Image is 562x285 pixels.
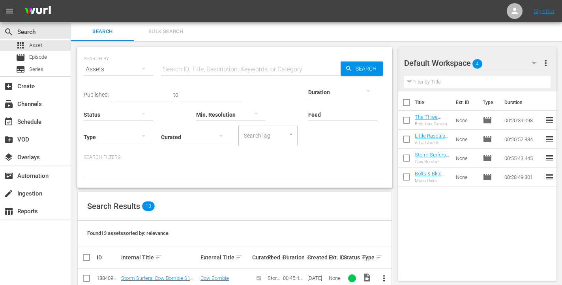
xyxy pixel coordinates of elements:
div: None [329,275,342,281]
div: Brideless Groom [415,121,450,127]
div: 00:45:43.445 [283,275,305,281]
a: Little Rascals A Lad And A Lamp S1 Ep1 [415,133,450,151]
span: Found 13 assets sorted by: relevance [87,230,169,236]
span: Search [352,61,383,76]
td: None [453,111,480,130]
span: Video [362,273,372,282]
span: Episode [483,172,492,182]
span: Asset [29,41,42,49]
td: 00:20:57.884 [501,130,545,149]
span: more_vert [541,58,551,68]
div: Type [362,253,372,262]
div: Duration [283,253,305,262]
div: Status [344,253,360,262]
span: to [173,91,178,98]
td: 00:20:39.098 [501,111,545,130]
button: Search [341,61,383,76]
span: Channels [4,99,13,109]
span: Bulk Search [139,27,193,36]
div: 188409932 [97,275,119,281]
span: Overlays [4,153,13,162]
span: Search [4,27,13,37]
span: reorder [545,153,554,162]
td: None [453,168,480,186]
a: The Three Stooges Brideless Groom S1 Ep1 [415,114,447,138]
span: sort [236,254,243,261]
span: apps [16,41,25,50]
div: Cow Bombie [415,159,450,164]
div: Created [307,253,326,262]
span: Reports [4,207,13,216]
div: Internal Title [121,253,198,262]
span: reorder [545,134,554,143]
span: Episode [29,53,47,61]
div: Curated [252,254,265,261]
span: menu [5,6,14,16]
span: Schedule [4,117,13,127]
div: Ext. ID [329,254,342,261]
td: 00:55:43.445 [501,149,545,168]
div: Feed [268,253,281,262]
span: more_vert [379,274,389,283]
span: reorder [545,115,554,125]
td: None [453,149,480,168]
th: Duration [500,91,547,114]
div: ID [97,254,119,261]
td: 00:28:49.301 [501,168,545,186]
a: Bolts & Blip: Moon Units S1 Ep1 [415,171,448,188]
th: Title [415,91,451,114]
div: Default Workspace [404,52,543,74]
span: 13 [142,201,155,211]
span: 4 [472,56,482,72]
div: Moon Units [415,178,450,183]
img: ans4CAIJ8jUAAAAAAAAAAAAAAAAAAAAAAAAgQb4GAAAAAAAAAAAAAAAAAAAAAAAAJMjXAAAAAAAAAAAAAAAAAAAAAAAAgAT5G... [19,2,57,20]
button: Open [287,130,295,138]
div: [DATE] [307,275,326,281]
span: Search Results [87,201,140,211]
p: Search Filters: [84,154,386,161]
div: Assets [84,58,153,80]
span: Series [29,65,43,73]
button: more_vert [541,54,551,73]
span: Series [16,65,25,74]
span: sort [155,254,162,261]
span: Automation [4,171,13,181]
span: Episode [16,53,25,62]
a: Cow Bombie [200,275,229,281]
span: Ingestion [4,189,13,198]
a: Sign Out [534,8,555,14]
span: Create [4,82,13,91]
a: Storm Surfers: Cow Bombie S1 Ep1 [415,152,449,170]
span: Episode [483,153,492,163]
div: A Lad And A Lamp [415,140,450,145]
span: Published: [84,91,109,98]
span: VOD [4,135,13,144]
span: Search [76,27,129,36]
th: Type [478,91,500,114]
td: None [453,130,480,149]
span: reorder [545,172,554,181]
span: Episode [483,134,492,144]
th: Ext. ID [451,91,478,114]
div: External Title [200,253,250,262]
span: Episode [483,115,492,125]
